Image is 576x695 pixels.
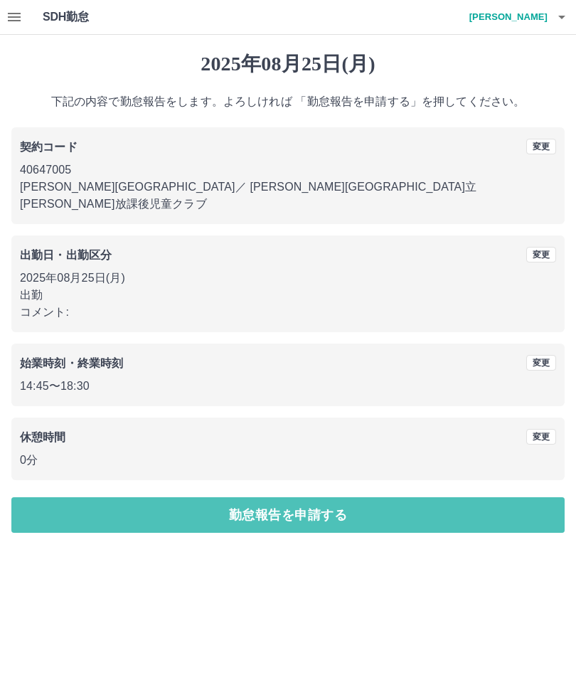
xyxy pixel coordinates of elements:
p: 14:45 〜 18:30 [20,378,556,395]
b: 休憩時間 [20,431,66,443]
b: 契約コード [20,141,78,153]
p: 40647005 [20,161,556,179]
p: 0分 [20,452,556,469]
p: [PERSON_NAME][GEOGRAPHIC_DATA] ／ [PERSON_NAME][GEOGRAPHIC_DATA]立[PERSON_NAME]放課後児童クラブ [20,179,556,213]
h1: 2025年08月25日(月) [11,52,565,76]
button: 変更 [526,355,556,371]
p: コメント: [20,304,556,321]
p: 出勤 [20,287,556,304]
b: 始業時刻・終業時刻 [20,357,123,369]
button: 変更 [526,429,556,445]
p: 2025年08月25日(月) [20,270,556,287]
p: 下記の内容で勤怠報告をします。よろしければ 「勤怠報告を申請する」を押してください。 [11,93,565,110]
button: 変更 [526,139,556,154]
button: 変更 [526,247,556,262]
b: 出勤日・出勤区分 [20,249,112,261]
button: 勤怠報告を申請する [11,497,565,533]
